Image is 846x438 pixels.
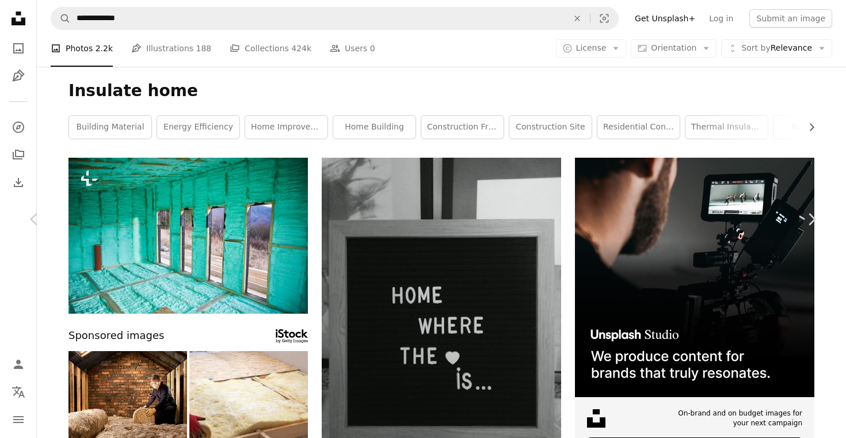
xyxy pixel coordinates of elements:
[575,158,814,397] img: file-1715652217532-464736461acbimage
[245,116,327,139] a: home improvement
[291,42,311,55] span: 424k
[597,116,680,139] a: residential construction
[587,409,605,428] img: file-1631678316303-ed18b8b5cb9cimage
[777,164,846,275] a: Next
[590,7,618,29] button: Visual search
[741,43,770,52] span: Sort by
[685,116,768,139] a: thermal insulation
[628,9,702,28] a: Get Unsplash+
[68,327,164,344] span: Sponsored images
[670,409,802,428] span: On-brand and on budget images for your next campaign
[51,7,619,30] form: Find visuals sitewide
[631,39,717,58] button: Orientation
[51,7,71,29] button: Search Unsplash
[330,30,375,67] a: Users 0
[7,64,30,87] a: Illustrations
[749,9,832,28] button: Submit an image
[565,7,590,29] button: Clear
[322,312,561,322] a: a black and white photo of a sign that says home where the heart is
[7,143,30,166] a: Collections
[702,9,740,28] a: Log in
[157,116,239,139] a: energy efficiency
[7,353,30,376] a: Log in / Sign up
[801,116,814,139] button: scroll list to the right
[370,42,375,55] span: 0
[7,380,30,403] button: Language
[68,230,308,241] a: Wooden frame house thermal insulated by polyurethane foam. Construction and insulation concept.
[556,39,627,58] button: License
[509,116,592,139] a: construction site
[333,116,416,139] a: home building
[576,43,607,52] span: License
[68,158,308,314] img: Wooden frame house thermal insulated by polyurethane foam. Construction and insulation concept.
[68,81,814,101] h1: Insulate home
[741,43,812,54] span: Relevance
[7,116,30,139] a: Explore
[69,116,151,139] a: building material
[131,30,211,67] a: Illustrations 188
[7,408,30,431] button: Menu
[651,43,696,52] span: Orientation
[421,116,504,139] a: construction frame
[721,39,832,58] button: Sort byRelevance
[230,30,311,67] a: Collections 424k
[196,42,212,55] span: 188
[7,37,30,60] a: Photos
